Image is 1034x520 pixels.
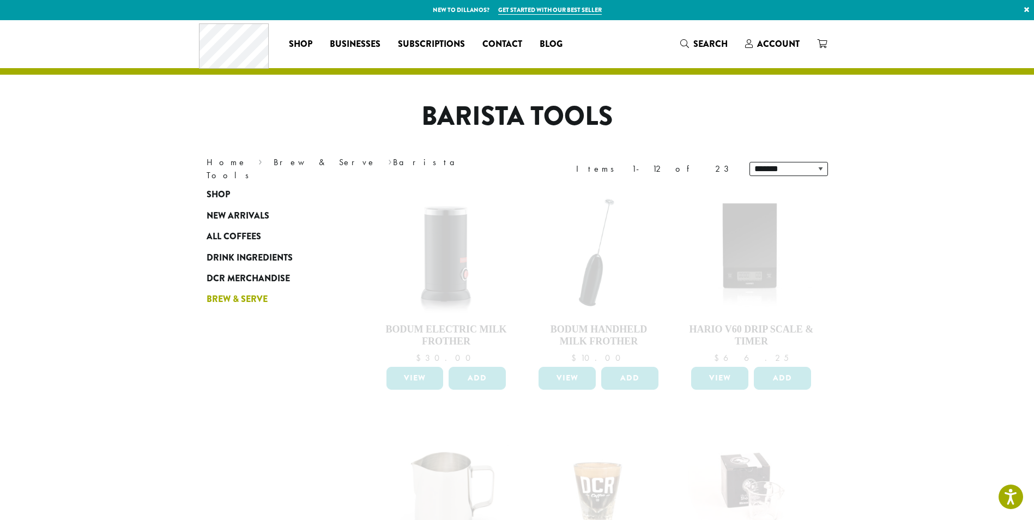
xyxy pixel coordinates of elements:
h1: Barista Tools [198,101,836,132]
span: › [258,152,262,169]
span: › [388,152,392,169]
span: Blog [540,38,563,51]
span: Shop [289,38,312,51]
span: DCR Merchandise [207,272,290,286]
a: Get started with our best seller [498,5,602,15]
span: Search [693,38,728,50]
span: All Coffees [207,230,261,244]
span: Account [757,38,800,50]
span: New Arrivals [207,209,269,223]
span: Businesses [330,38,380,51]
a: Drink Ingredients [207,247,337,268]
a: Search [672,35,736,53]
span: Contact [482,38,522,51]
span: Drink Ingredients [207,251,293,265]
a: New Arrivals [207,205,337,226]
span: Subscriptions [398,38,465,51]
span: Shop [207,188,230,202]
nav: Breadcrumb [207,156,501,182]
a: Brew & Serve [274,156,376,168]
a: Shop [280,35,321,53]
a: Shop [207,184,337,205]
div: Items 1-12 of 23 [576,162,733,176]
a: Home [207,156,247,168]
a: Brew & Serve [207,289,337,310]
span: Brew & Serve [207,293,268,306]
a: DCR Merchandise [207,268,337,289]
a: All Coffees [207,226,337,247]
